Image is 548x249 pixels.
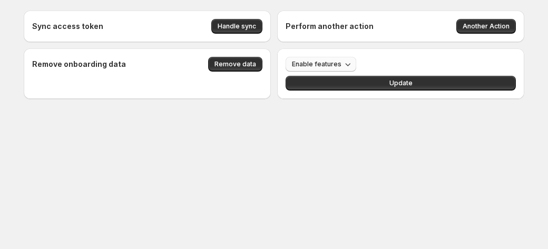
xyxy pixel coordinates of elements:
[208,57,262,72] button: Remove data
[32,21,103,32] h4: Sync access token
[32,59,126,69] h4: Remove onboarding data
[456,19,516,34] button: Another Action
[218,22,256,31] span: Handle sync
[211,19,262,34] button: Handle sync
[292,60,341,68] span: Enable features
[389,79,413,87] span: Update
[286,76,516,91] button: Update
[214,60,256,68] span: Remove data
[463,22,510,31] span: Another Action
[286,21,374,32] h4: Perform another action
[286,57,356,72] button: Enable features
